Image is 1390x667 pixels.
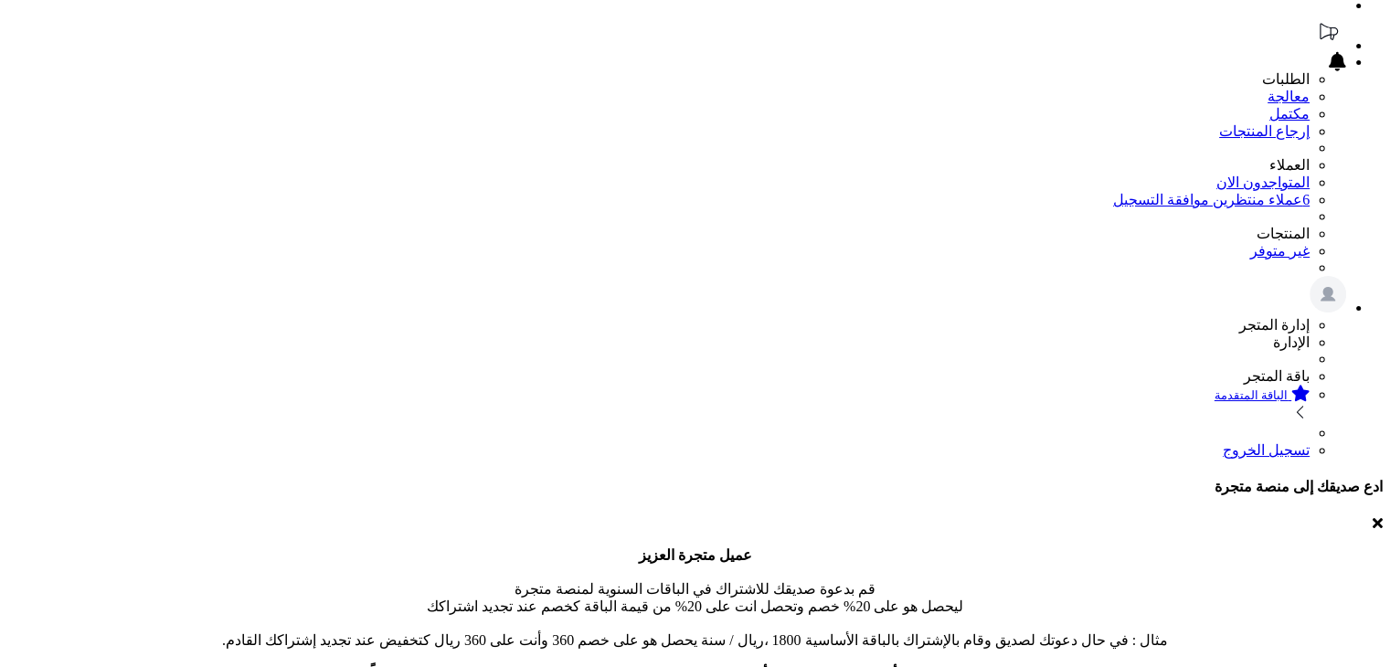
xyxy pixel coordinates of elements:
[1310,37,1346,53] a: تحديثات المنصة
[1239,317,1310,333] span: إدارة المتجر
[1215,388,1288,402] small: الباقة المتقدمة
[1216,175,1310,190] a: المتواجدون الان
[7,156,1310,174] li: العملاء
[7,225,1310,242] li: المنتجات
[1250,243,1310,259] a: غير متوفر
[1269,106,1310,122] a: مكتمل
[7,478,1383,495] h4: ادع صديقك إلى منصة متجرة
[1302,192,1310,207] span: 6
[1113,192,1310,207] a: 6عملاء منتظرين موافقة التسجيل
[639,547,752,563] b: عميل متجرة العزيز
[7,367,1310,385] li: باقة المتجر
[1219,123,1310,139] a: إرجاع المنتجات
[7,88,1310,105] a: معالجة
[7,333,1310,351] li: الإدارة
[1223,442,1310,458] a: تسجيل الخروج
[7,385,1310,425] a: الباقة المتقدمة
[7,70,1310,88] li: الطلبات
